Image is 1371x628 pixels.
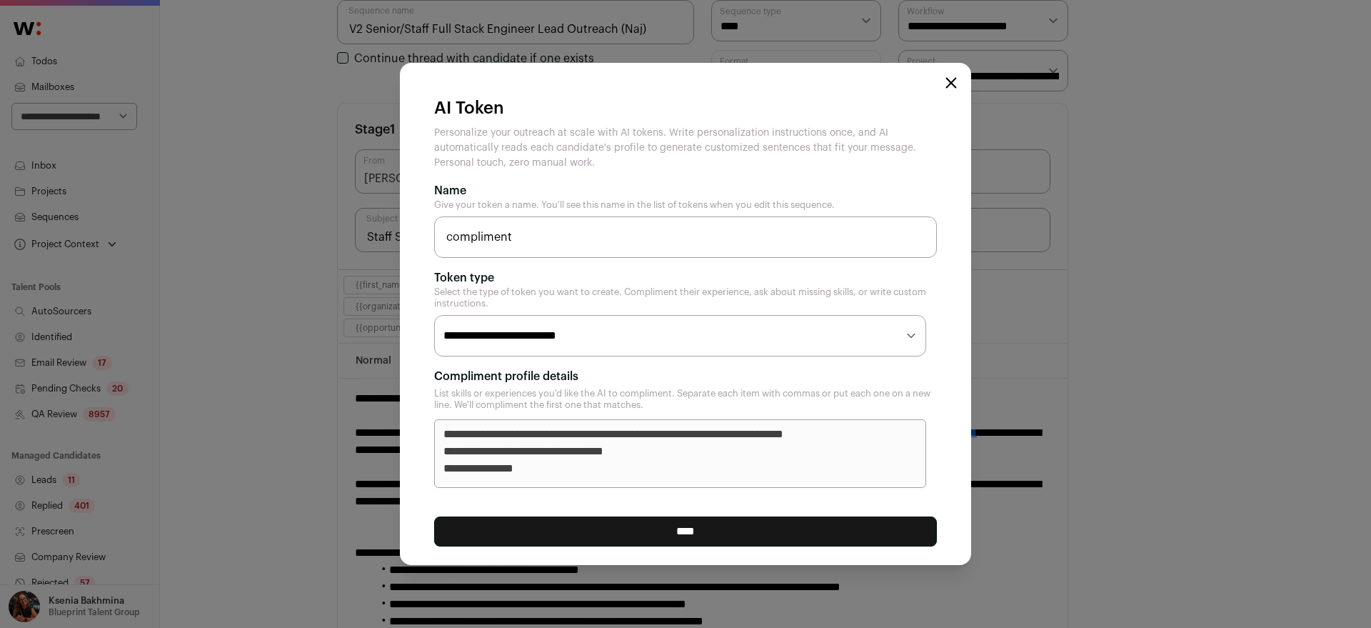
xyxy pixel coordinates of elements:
[945,77,957,89] button: Close modal
[434,388,937,411] p: List skills or experiences you'd like the AI to compliment. Separate each item with commas or put...
[434,286,937,309] p: Select the type of token you want to create. Compliment their experience, ask about missing skill...
[434,269,494,286] label: Token type
[434,199,937,211] p: Give your token a name. You'll see this name in the list of tokens when you edit this sequence.
[434,182,466,199] label: Name
[434,216,937,258] input: eg. compliment_startup_experience
[434,368,937,385] label: Compliment profile details
[434,126,937,171] p: Personalize your outreach at scale with AI tokens. Write personalization instructions once, and A...
[434,97,937,120] h3: AI Token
